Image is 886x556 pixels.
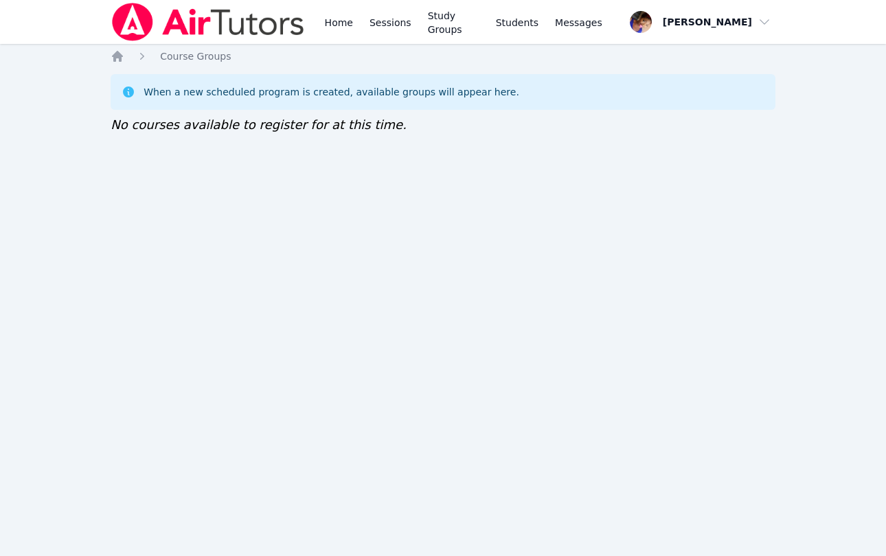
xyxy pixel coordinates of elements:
[111,117,407,132] span: No courses available to register for at this time.
[160,49,231,63] a: Course Groups
[111,3,305,41] img: Air Tutors
[555,16,602,30] span: Messages
[160,51,231,62] span: Course Groups
[111,49,775,63] nav: Breadcrumb
[144,85,519,99] div: When a new scheduled program is created, available groups will appear here.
